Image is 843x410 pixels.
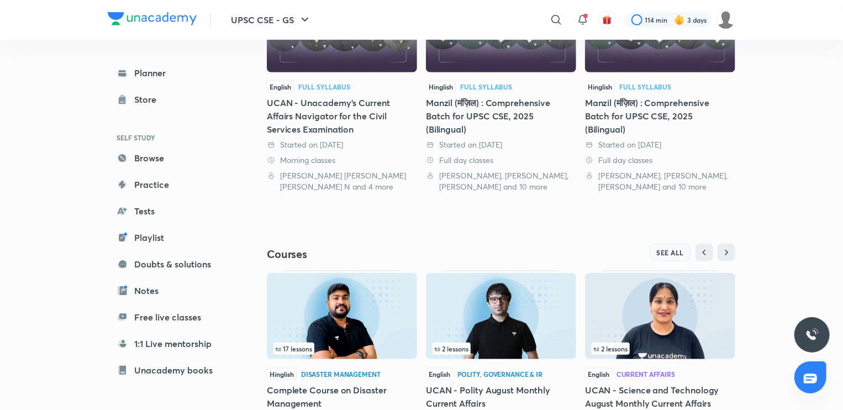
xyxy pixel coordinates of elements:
[273,343,410,355] div: infocontainer
[267,273,417,359] img: Thumbnail
[108,306,236,328] a: Free live classes
[426,368,453,380] span: English
[592,343,729,355] div: left
[298,83,350,90] div: Full Syllabus
[426,170,576,192] div: Paras Chitkara, Navdeep Singh, Sudarshan Gurjar and 10 more
[585,368,612,380] span: English
[108,62,236,84] a: Planner
[433,343,570,355] div: infocontainer
[108,280,236,302] a: Notes
[592,343,729,355] div: infosection
[108,227,236,249] a: Playlist
[108,88,236,111] a: Store
[433,343,570,355] div: infosection
[108,359,236,381] a: Unacademy books
[426,273,576,359] img: Thumbnail
[617,371,675,377] div: Current Affairs
[267,368,297,380] span: Hinglish
[716,10,735,29] img: JACOB TAKI
[273,343,410,355] div: left
[276,345,312,352] span: 17 lessons
[301,371,381,377] div: Disaster Management
[585,170,735,192] div: Paras Chitkara, Navdeep Singh, Sudarshan Gurjar and 10 more
[267,139,417,150] div: Started on 7 Aug 2025
[585,81,615,93] span: Hinglish
[657,249,684,256] span: SEE ALL
[585,155,735,166] div: Full day classes
[435,345,468,352] span: 2 lessons
[108,147,236,169] a: Browse
[267,96,417,136] div: UCAN - Unacademy's Current Affairs Navigator for the Civil Services Examination
[433,343,570,355] div: left
[426,139,576,150] div: Started on 31 Aug 2024
[805,328,819,341] img: ttu
[108,253,236,275] a: Doubts & solutions
[585,383,735,410] h5: UCAN - Science and Technology August Monthly Current Affairs
[267,170,417,192] div: Sarmad Mehraj, Aastha Pilania, Chethan N and 4 more
[426,81,456,93] span: Hinglish
[273,343,410,355] div: infosection
[598,11,616,29] button: avatar
[108,12,197,28] a: Company Logo
[108,128,236,147] h6: SELF STUDY
[267,81,294,93] span: English
[674,14,685,25] img: streak
[267,383,417,410] h5: Complete Course on Disaster Management
[224,9,318,31] button: UPSC CSE - GS
[585,96,735,136] div: Manzil (मंज़िल) : Comprehensive Batch for UPSC CSE, 2025 (Bilingual)
[426,383,576,410] h5: UCAN - Polity August Monthly Current Affairs
[460,83,512,90] div: Full Syllabus
[108,333,236,355] a: 1:1 Live mentorship
[134,93,163,106] div: Store
[267,155,417,166] div: Morning classes
[602,15,612,25] img: avatar
[426,155,576,166] div: Full day classes
[108,12,197,25] img: Company Logo
[108,200,236,222] a: Tests
[267,247,501,261] h4: Courses
[592,343,729,355] div: infocontainer
[594,345,628,352] span: 2 lessons
[585,273,735,359] img: Thumbnail
[619,83,671,90] div: Full Syllabus
[585,139,735,150] div: Started on 17 Jul 2024
[650,244,692,261] button: SEE ALL
[426,96,576,136] div: Manzil (मंज़िल) : Comprehensive Batch for UPSC CSE, 2025 (Bilingual)
[457,371,542,377] div: Polity, Governance & IR
[108,174,236,196] a: Practice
